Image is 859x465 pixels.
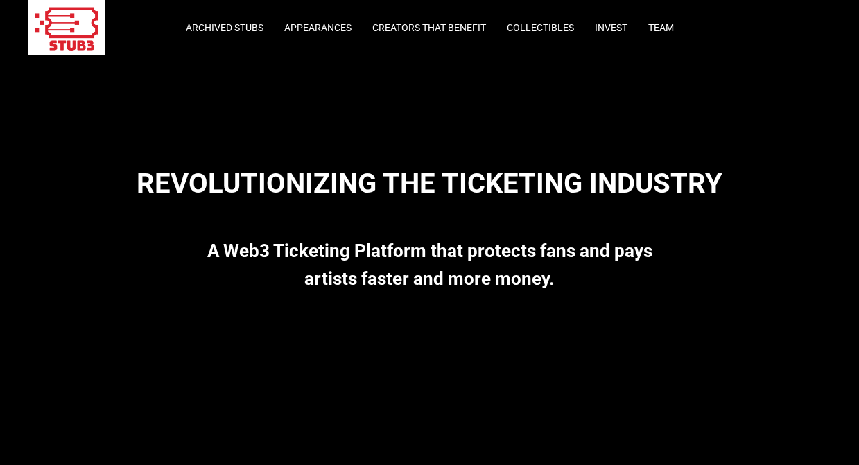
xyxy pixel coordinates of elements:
[648,22,674,33] a: Team
[595,22,627,33] a: Invest
[186,22,263,33] a: Archived Stubs
[28,134,832,200] div: Revolutionizing the Ticketing Industry
[284,22,352,33] a: Appearances
[372,22,486,33] a: Creators that Benefit
[207,240,652,289] strong: A Web3 Ticketing Platform that protects fans and pays artists faster and more money.
[507,22,574,33] a: Collectibles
